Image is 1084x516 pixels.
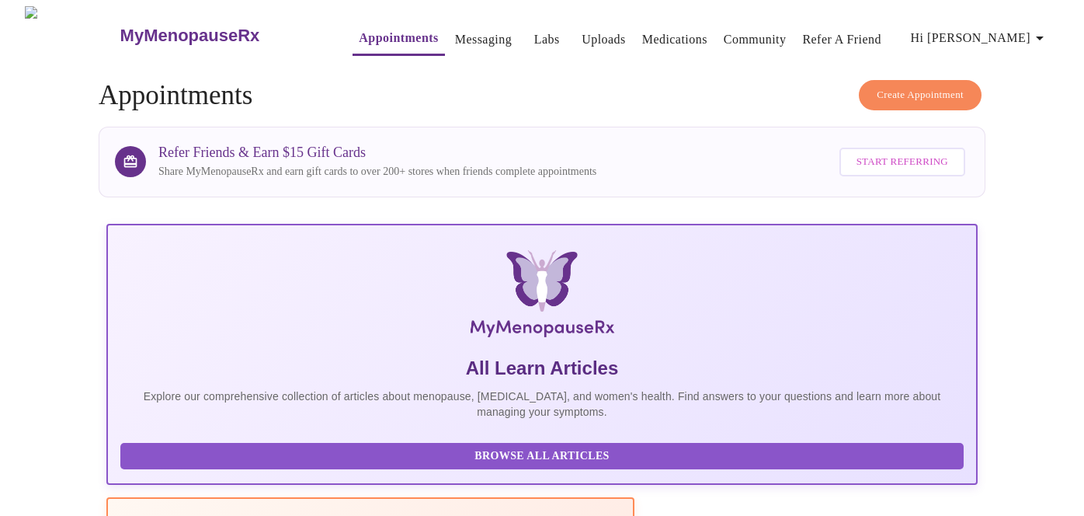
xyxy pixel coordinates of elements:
button: Community [717,24,793,55]
h4: Appointments [99,80,985,111]
span: Start Referring [856,153,948,171]
h5: All Learn Articles [120,356,964,381]
a: Community [724,29,787,51]
button: Medications [636,24,714,55]
button: Appointments [353,23,444,56]
p: Explore our comprehensive collection of articles about menopause, [MEDICAL_DATA], and women's hea... [120,389,964,420]
a: Uploads [582,29,626,51]
button: Uploads [575,24,632,55]
a: Messaging [455,29,512,51]
a: Start Referring [836,140,969,184]
a: MyMenopauseRx [118,9,321,63]
a: Browse All Articles [120,448,968,462]
span: Create Appointment [877,86,964,104]
h3: MyMenopauseRx [120,26,260,46]
button: Start Referring [839,148,965,176]
span: Browse All Articles [136,447,948,466]
button: Refer a Friend [796,24,888,55]
img: MyMenopauseRx Logo [25,6,118,64]
a: Appointments [359,27,438,49]
span: Hi [PERSON_NAME] [911,27,1049,49]
p: Share MyMenopauseRx and earn gift cards to over 200+ stores when friends complete appointments [158,164,596,180]
button: Messaging [449,24,518,55]
button: Hi [PERSON_NAME] [905,23,1055,54]
h3: Refer Friends & Earn $15 Gift Cards [158,145,596,161]
button: Labs [522,24,572,55]
a: Medications [642,29,707,51]
img: MyMenopauseRx Logo [252,250,833,343]
button: Browse All Articles [120,443,964,470]
a: Labs [534,29,560,51]
a: Refer a Friend [802,29,881,51]
button: Create Appointment [859,80,982,110]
